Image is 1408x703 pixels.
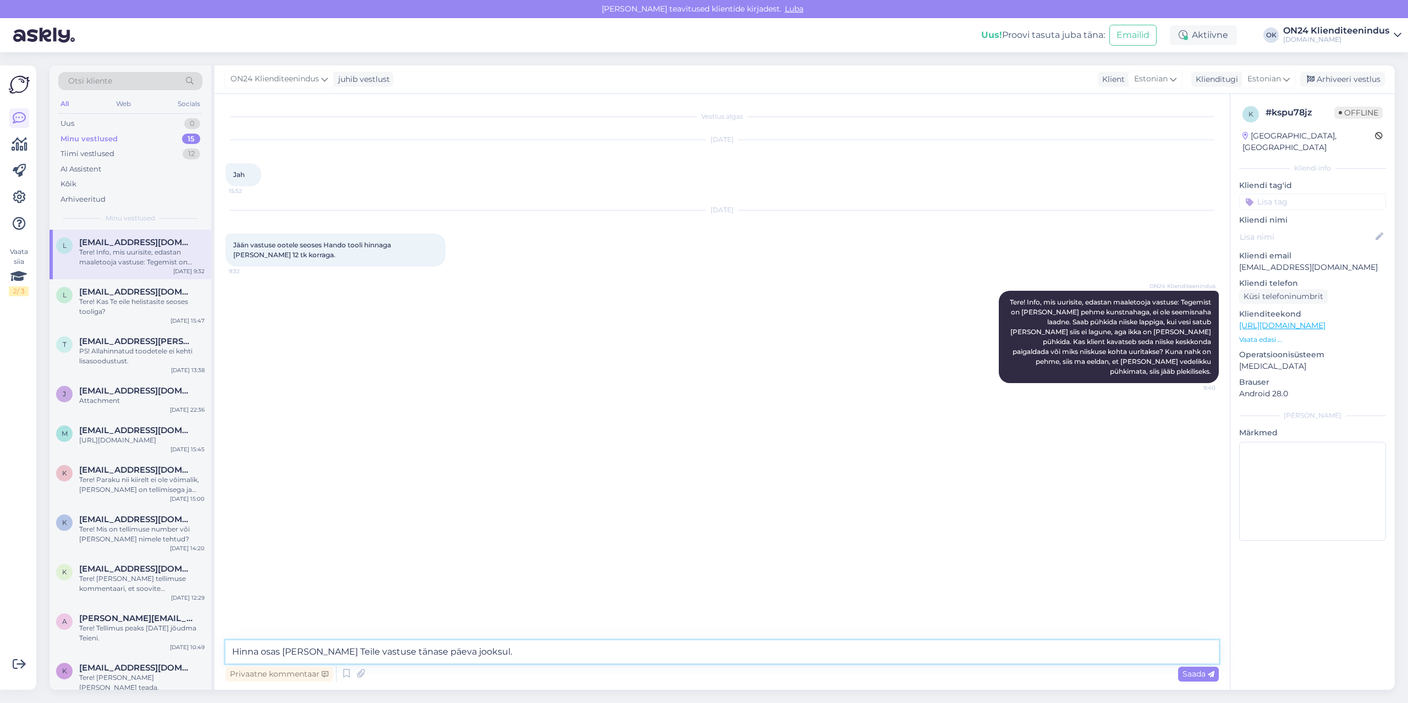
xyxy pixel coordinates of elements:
div: OK [1263,27,1279,43]
p: Android 28.0 [1239,388,1386,400]
div: Proovi tasuta juba täna: [981,29,1105,42]
div: Tere! [PERSON_NAME] [PERSON_NAME] teada. [79,673,205,693]
p: Märkmed [1239,427,1386,439]
p: Vaata edasi ... [1239,335,1386,345]
div: Tere! [PERSON_NAME] tellimuse kommentaari, et soovite kokkupanekut või saatke otse päring [EMAIL_... [79,574,205,594]
span: Saada [1182,669,1214,679]
a: [URL][DOMAIN_NAME] [1239,320,1325,330]
span: liis.tammann@hotmail.com [79,287,194,297]
div: Tere! Paraku nii kiirelt ei ole võimalik, [PERSON_NAME] on tellimisega ja saabub [GEOGRAPHIC_DATA... [79,475,205,495]
div: All [58,97,71,111]
div: Arhiveeri vestlus [1300,72,1385,87]
span: kristiinakaur02@gmail.com [79,564,194,574]
span: ON24 Klienditeenindus [1149,282,1215,290]
div: Klienditugi [1191,74,1238,85]
div: [GEOGRAPHIC_DATA], [GEOGRAPHIC_DATA] [1242,130,1375,153]
div: [DATE] 15:00 [170,495,205,503]
div: ON24 Klienditeenindus [1283,26,1389,35]
div: Minu vestlused [61,134,118,145]
p: [EMAIL_ADDRESS][DOMAIN_NAME] [1239,262,1386,273]
div: 15 [182,134,200,145]
span: l [63,241,67,250]
p: Operatsioonisüsteem [1239,349,1386,361]
div: [URL][DOMAIN_NAME] [79,435,205,445]
div: Vestlus algas [226,112,1219,121]
div: Privaatne kommentaar [226,667,333,682]
span: Offline [1334,107,1383,119]
textarea: Hinna osas [PERSON_NAME] Teile vastuse tänase päeva jooksul [226,640,1219,663]
span: 9:32 [229,267,270,275]
span: liis.tammann@hotmail.com [79,237,194,247]
div: [DATE] 9:32 [173,267,205,275]
span: Jään vastuse ootele seoses Hando tooli hinnaga [PERSON_NAME] 12 tk korraga. [233,241,393,259]
p: Kliendi tag'id [1239,180,1386,191]
input: Lisa tag [1239,193,1386,210]
p: Kliendi nimi [1239,214,1386,226]
span: Jah [233,170,245,179]
img: Askly Logo [9,74,30,95]
b: Uus! [981,30,1002,40]
div: [DATE] 13:38 [171,366,205,374]
div: Vaata siia [9,247,29,296]
span: 15:52 [229,187,270,195]
span: k [62,568,67,576]
p: Brauser [1239,377,1386,388]
div: PS! Allahinnatud toodetele ei kehti lisasoodustust. [79,346,205,366]
div: Arhiveeritud [61,194,106,205]
span: k [62,469,67,477]
div: [DATE] 22:36 [170,406,205,414]
div: Web [114,97,133,111]
div: Kõik [61,179,76,190]
span: k [62,518,67,527]
span: k [62,667,67,675]
div: [PERSON_NAME] [1239,411,1386,420]
span: Otsi kliente [68,75,112,87]
span: Estonian [1134,73,1168,85]
span: Minu vestlused [106,213,155,223]
div: Klient [1098,74,1125,85]
div: 2 / 3 [9,286,29,296]
div: 12 [183,148,200,159]
div: Attachment [79,396,205,406]
div: [DATE] 14:20 [170,544,205,552]
p: Kliendi email [1239,250,1386,262]
div: [DATE] [226,205,1219,215]
div: [DATE] 15:45 [170,445,205,453]
span: kairitamm7@gmail.com [79,663,194,673]
div: AI Assistent [61,164,101,175]
p: [MEDICAL_DATA] [1239,361,1386,372]
span: t [63,340,67,348]
div: [DATE] 15:47 [170,317,205,325]
input: Lisa nimi [1240,231,1373,243]
div: [DOMAIN_NAME] [1283,35,1389,44]
span: k [1248,110,1253,118]
div: [DATE] 10:49 [170,643,205,651]
div: Küsi telefoninumbrit [1239,289,1328,304]
div: juhib vestlust [334,74,390,85]
div: Socials [175,97,202,111]
div: Tere! Kas Te eile helistasite seoses tooliga? [79,297,205,317]
div: [DATE] 12:29 [171,594,205,602]
span: a [62,617,67,625]
div: Tere! Info, mis uurisite, edastan maaletooja vastuse: Tegemist on [PERSON_NAME] pehme kunstnahaga... [79,247,205,267]
span: Tere! Info, mis uurisite, edastan maaletooja vastuse: Tegemist on [PERSON_NAME] pehme kunstnahaga... [1010,298,1213,375]
span: tiina.tross@gmil.com [79,336,194,346]
span: kullimitt88@gmail.com [79,465,194,475]
span: andreanis@hotmail.com [79,613,194,623]
div: Tere! Tellimus peaks [DATE] jõudma Teieni. [79,623,205,643]
span: j [63,390,66,398]
span: mazur6977@gmail.com [79,425,194,435]
p: Kliendi telefon [1239,278,1386,289]
span: Luba [782,4,807,14]
div: Tiimi vestlused [61,148,114,159]
span: 9:40 [1174,384,1215,392]
div: [DATE] [226,135,1219,145]
div: Uus [61,118,74,129]
span: ON24 Klienditeenindus [230,73,319,85]
button: Emailid [1109,25,1157,46]
span: kullimitt88@gmail.com [79,514,194,524]
span: juljasmir@yandex.ru [79,386,194,396]
span: Estonian [1247,73,1281,85]
div: Tere! Mis on tellimuse number või [PERSON_NAME] nimele tehtud? [79,524,205,544]
div: Aktiivne [1170,25,1237,45]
